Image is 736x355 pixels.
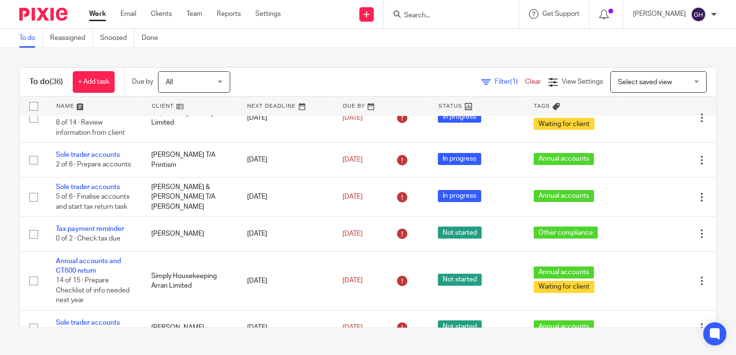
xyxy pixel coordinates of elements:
a: Annual accounts and CT600 return [56,100,121,116]
span: Get Support [542,11,579,17]
a: Sole trader accounts [56,319,120,326]
td: Simply Housekeeping Arran Limited [142,251,237,310]
span: Other compliance [534,227,598,239]
td: [DATE] [237,311,333,345]
span: Annual accounts [534,153,594,165]
a: Reports [217,9,241,19]
input: Search [403,12,490,20]
a: Settings [255,9,281,19]
span: [DATE] [342,156,363,163]
a: Team [186,9,202,19]
td: [DATE] [237,217,333,251]
a: Email [120,9,136,19]
a: Reassigned [50,29,93,48]
span: [DATE] [342,324,363,331]
span: Tags [534,103,550,109]
span: All [166,79,173,86]
td: [PERSON_NAME] [142,311,237,345]
td: [DATE] [237,177,333,216]
span: In progress [438,111,481,123]
span: (36) [50,78,63,86]
span: 5 of 6 · Finalise accounts and start tax return task [56,193,130,210]
a: Snoozed [100,29,134,48]
a: Sole trader accounts [56,184,120,190]
td: [PERSON_NAME] [142,217,237,251]
td: [DATE] [237,93,333,143]
td: Pinpoint Engineering Limited [142,93,237,143]
span: In progress [438,190,481,202]
p: [PERSON_NAME] [633,9,686,19]
span: Select saved view [618,79,672,86]
a: + Add task [73,71,115,93]
td: [PERSON_NAME] & [PERSON_NAME] T/A [PERSON_NAME] [142,177,237,216]
span: Waiting for client [534,281,594,293]
span: Waiting for client [534,118,594,130]
td: [DATE] [237,251,333,310]
a: Work [89,9,106,19]
span: [DATE] [342,193,363,200]
h1: To do [29,77,63,87]
span: 2 of 6 · Prepare accounts [56,162,131,168]
span: [DATE] [342,114,363,121]
span: 14 of 15 · Prepare Checklist of info needed next year [56,278,130,304]
td: [DATE] [237,143,333,177]
span: 0 of 2 · Check tax due [56,236,120,242]
span: Annual accounts [534,320,594,332]
a: Done [142,29,165,48]
span: Filter [495,78,525,85]
span: (1) [510,78,518,85]
span: 8 of 14 · Review information from client [56,119,125,136]
a: To do [19,29,43,48]
p: Due by [132,77,153,87]
a: Sole trader accounts [56,152,120,158]
span: Not started [438,320,482,332]
span: Annual accounts [534,190,594,202]
span: Annual accounts [534,266,594,279]
span: In progress [438,153,481,165]
a: Tax payment reminder [56,226,124,232]
a: Annual accounts and CT600 return [56,258,121,274]
img: Pixie [19,8,67,21]
span: [DATE] [342,278,363,284]
img: svg%3E [691,7,706,22]
span: View Settings [562,78,603,85]
a: Clear [525,78,541,85]
td: [PERSON_NAME] T/A Printism [142,143,237,177]
a: Clients [151,9,172,19]
span: [DATE] [342,230,363,237]
span: Not started [438,274,482,286]
span: Not started [438,227,482,239]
